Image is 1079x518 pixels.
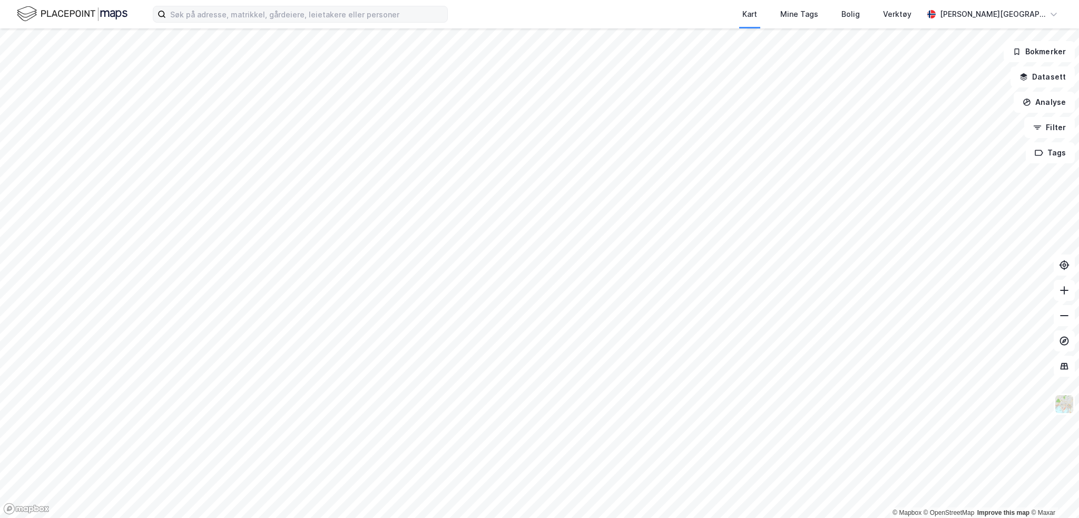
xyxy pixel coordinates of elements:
[1026,467,1079,518] iframe: Chat Widget
[742,8,757,21] div: Kart
[166,6,447,22] input: Søk på adresse, matrikkel, gårdeiere, leietakere eller personer
[940,8,1045,21] div: [PERSON_NAME][GEOGRAPHIC_DATA]
[883,8,911,21] div: Verktøy
[841,8,860,21] div: Bolig
[17,5,127,23] img: logo.f888ab2527a4732fd821a326f86c7f29.svg
[1026,467,1079,518] div: Kontrollprogram for chat
[780,8,818,21] div: Mine Tags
